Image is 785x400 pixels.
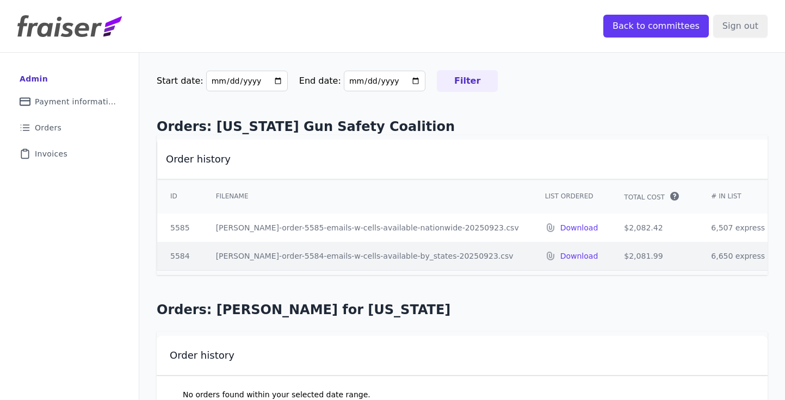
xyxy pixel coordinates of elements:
[532,179,611,214] th: List Ordered
[20,73,48,84] div: Admin
[35,96,117,107] span: Payment information
[611,214,698,242] td: $2,082.42
[170,349,234,362] h2: Order history
[203,214,532,242] td: [PERSON_NAME]-order-5585-emails-w-cells-available-nationwide-20250923.csv
[624,193,665,202] span: Total Cost
[9,90,130,114] a: Payment information
[157,301,768,318] h1: Orders: [PERSON_NAME] for [US_STATE]
[157,214,203,242] td: 5585
[9,142,130,166] a: Invoices
[17,15,122,37] img: Fraiser Logo
[35,122,61,133] span: Orders
[35,148,67,159] span: Invoices
[560,222,598,233] a: Download
[713,15,768,37] input: Sign out
[157,118,768,135] h1: Orders: [US_STATE] Gun Safety Coalition
[157,76,203,86] label: Start date:
[157,179,203,214] th: ID
[203,179,532,214] th: Filename
[603,15,709,37] input: Back to committees
[611,242,698,270] td: $2,081.99
[299,76,341,86] label: End date:
[9,116,130,140] a: Orders
[157,242,203,270] td: 5584
[437,70,498,92] input: Filter
[203,242,532,270] td: [PERSON_NAME]-order-5584-emails-w-cells-available-by_states-20250923.csv
[560,251,598,261] a: Download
